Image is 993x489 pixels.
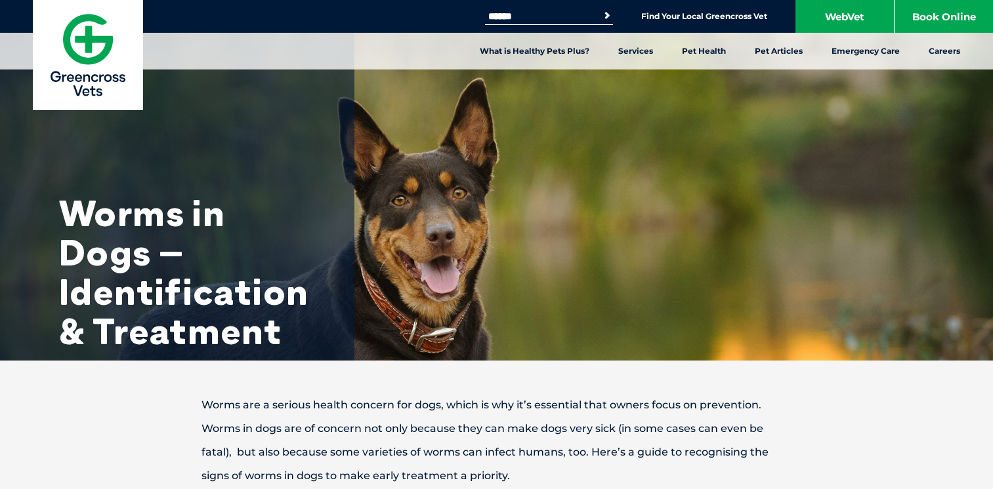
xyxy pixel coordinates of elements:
[667,33,740,69] a: Pet Health
[601,9,614,22] button: Search
[740,33,817,69] a: Pet Articles
[465,33,604,69] a: What is Healthy Pets Plus?
[817,33,914,69] a: Emergency Care
[156,393,838,488] p: Worms are a serious health concern for dogs, which is why it’s essential that owners focus on pre...
[914,33,975,69] a: Careers
[59,193,322,351] h1: Worms in Dogs – Identification & Treatment
[641,11,767,22] a: Find Your Local Greencross Vet
[604,33,667,69] a: Services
